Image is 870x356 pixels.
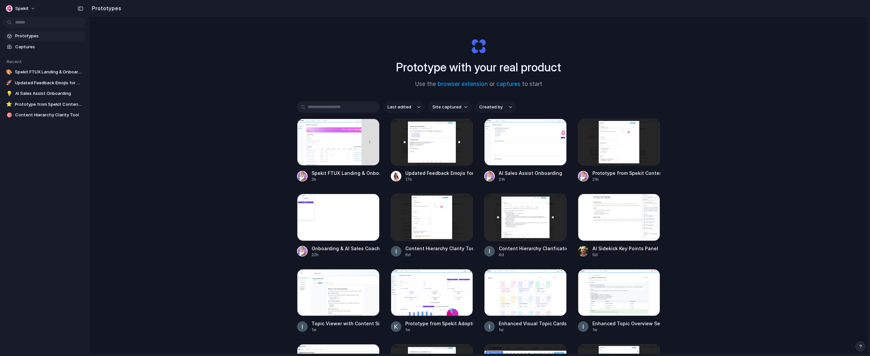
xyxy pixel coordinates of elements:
[592,327,660,333] div: 1w
[592,320,660,327] div: Enhanced Topic Overview Section
[391,269,473,333] a: Prototype from Spekit Adoption DashboardPrototype from Spekit Adoption Dashboard1w
[3,67,86,77] a: 🎨Spekit FTUX Landing & Onboarding
[312,252,380,258] div: 22h
[297,194,380,257] a: Onboarding & AI Sales Coaching ToolOnboarding & AI Sales Coaching Tool22h
[479,104,503,110] span: Created by
[15,112,83,118] span: Content Hierarchy Clarity Tool
[578,194,660,257] a: AI Sidekick Key Points PanelAI Sidekick Key Points Panel6d
[484,269,567,333] a: Enhanced Visual Topic CardsEnhanced Visual Topic Cards1w
[578,269,660,333] a: Enhanced Topic Overview SectionEnhanced Topic Overview Section1w
[6,101,12,108] div: ⭐
[3,89,86,99] a: 💡AI Sales Assist Onboarding
[297,119,380,182] a: Spekit FTUX Landing & OnboardingSpekit FTUX Landing & Onboarding3h
[3,78,86,88] a: 🚀Updated Feedback Emojis for Content Review
[15,44,83,50] span: Captures
[3,42,86,52] a: Captures
[6,112,13,118] div: 🎯
[387,104,411,110] span: Last edited
[484,194,567,257] a: Content Hierarchy Clarification ToolContent Hierarchy Clarification Tool6d
[438,81,488,87] a: browser extension
[499,327,567,333] div: 1w
[15,33,83,39] span: Prototypes
[15,90,83,97] span: AI Sales Assist Onboarding
[3,110,86,120] a: 🎯Content Hierarchy Clarity Tool
[496,81,520,87] a: captures
[15,5,29,12] span: Spekit
[405,177,473,182] div: 17h
[89,4,121,12] h2: Prototypes
[475,101,516,113] button: Created by
[396,59,561,76] h1: Prototype with your real product
[499,170,562,177] div: AI Sales Assist Onboarding
[6,80,12,86] div: 🚀
[578,119,660,182] a: Prototype from Spekit Content MapPrototype from Spekit Content Map21h
[405,320,473,327] div: Prototype from Spekit Adoption Dashboard
[499,245,567,252] div: Content Hierarchy Clarification Tool
[312,327,380,333] div: 1w
[405,170,473,177] div: Updated Feedback Emojis for Content Review
[405,245,473,252] div: Content Hierarchy Clarity Tool
[6,90,13,97] div: 💡
[3,3,39,14] button: Spekit
[592,177,660,182] div: 21h
[391,194,473,257] a: Content Hierarchy Clarity ToolContent Hierarchy Clarity Tool6d
[592,245,658,252] div: AI Sidekick Key Points Panel
[3,31,86,41] a: Prototypes
[415,80,542,89] span: Use the or to start
[7,59,22,64] span: Recent
[405,252,473,258] div: 6d
[499,320,567,327] div: Enhanced Visual Topic Cards
[391,119,473,182] a: Updated Feedback Emojis for Content ReviewUpdated Feedback Emojis for Content Review17h
[384,101,424,113] button: Last edited
[592,170,660,177] div: Prototype from Spekit Content Map
[312,177,380,182] div: 3h
[405,327,473,333] div: 1w
[499,252,567,258] div: 6d
[499,177,562,182] div: 21h
[592,252,658,258] div: 6d
[3,99,86,109] a: ⭐Prototype from Spekit Content Map
[484,119,567,182] a: AI Sales Assist OnboardingAI Sales Assist Onboarding21h
[312,170,380,177] div: Spekit FTUX Landing & Onboarding
[15,69,83,75] span: Spekit FTUX Landing & Onboarding
[312,320,380,327] div: Topic Viewer with Content Sidepanel
[297,269,380,333] a: Topic Viewer with Content SidepanelTopic Viewer with Content Sidepanel1w
[432,104,461,110] span: Site captured
[312,245,380,252] div: Onboarding & AI Sales Coaching Tool
[428,101,471,113] button: Site captured
[15,101,83,108] span: Prototype from Spekit Content Map
[6,69,12,75] div: 🎨
[15,80,83,86] span: Updated Feedback Emojis for Content Review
